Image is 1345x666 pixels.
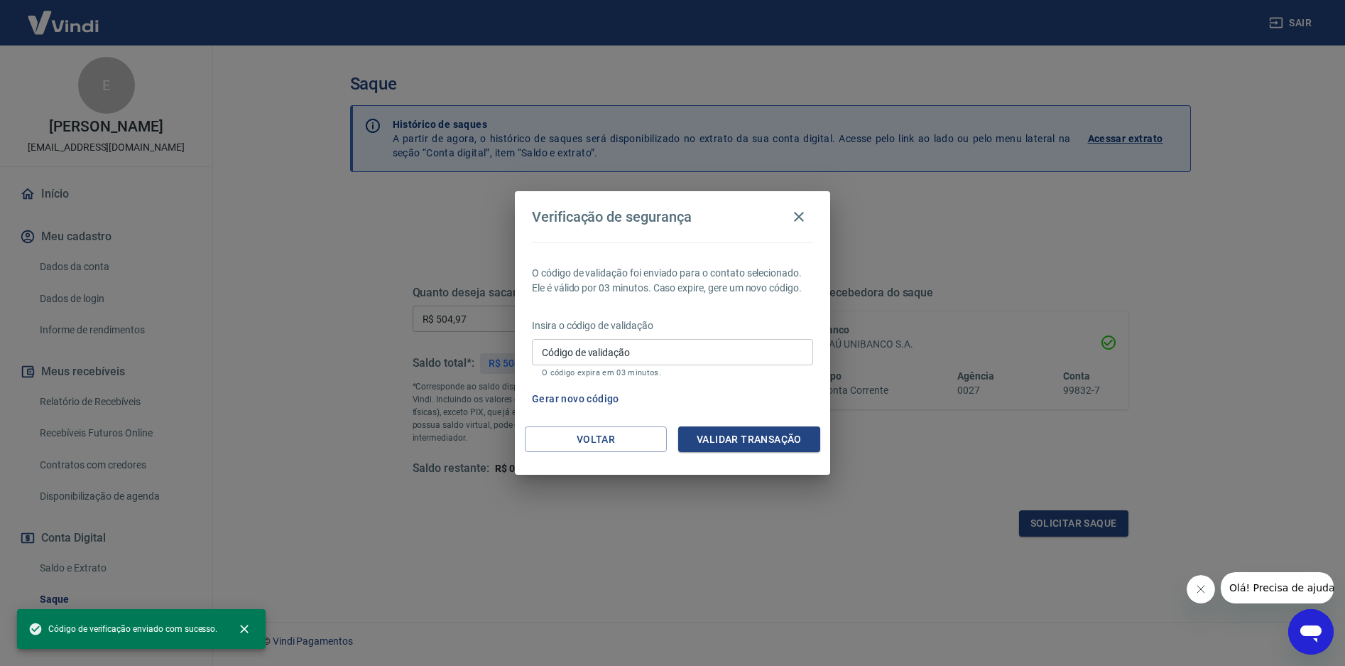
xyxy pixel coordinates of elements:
button: Validar transação [678,426,820,453]
p: O código de validação foi enviado para o contato selecionado. Ele é válido por 03 minutos. Caso e... [532,266,813,296]
iframe: Mensagem da empresa [1221,572,1334,603]
button: Gerar novo código [526,386,625,412]
p: O código expira em 03 minutos. [542,368,803,377]
span: Olá! Precisa de ajuda? [9,10,119,21]
iframe: Fechar mensagem [1187,575,1215,603]
iframe: Botão para abrir a janela de mensagens [1288,609,1334,655]
h4: Verificação de segurança [532,208,692,225]
span: Código de verificação enviado com sucesso. [28,622,217,636]
button: close [229,613,260,645]
p: Insira o código de validação [532,318,813,333]
button: Voltar [525,426,667,453]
